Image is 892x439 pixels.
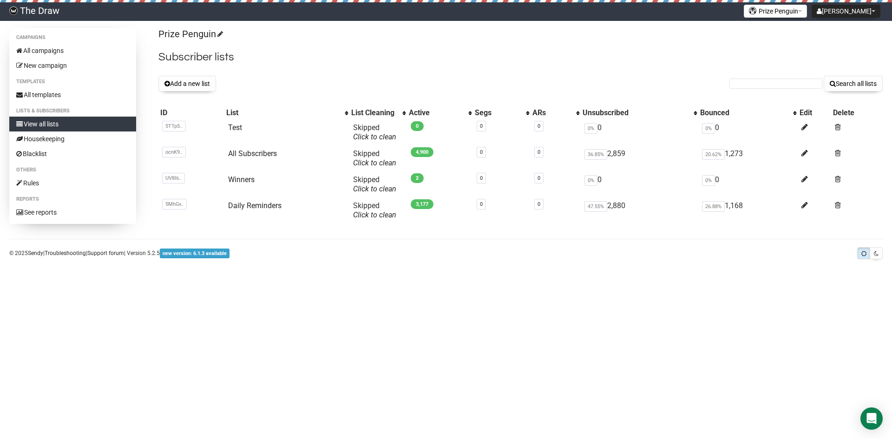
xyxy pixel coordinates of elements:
div: Segs [475,108,521,118]
a: 0 [538,175,540,181]
li: Reports [9,194,136,205]
a: Support forum [87,250,124,256]
span: Skipped [353,149,396,167]
span: ocnK9.. [162,147,186,157]
span: 0% [702,123,715,134]
th: Segs: No sort applied, activate to apply an ascending sort [473,106,530,119]
a: All Subscribers [228,149,277,158]
span: 20.62% [702,149,725,160]
a: Rules [9,176,136,190]
td: 0 [581,171,698,197]
a: Prize Penguin [158,28,222,39]
span: 2 [411,173,424,183]
a: 0 [480,201,483,207]
div: ID [160,108,223,118]
div: Open Intercom Messenger [860,407,883,430]
li: Campaigns [9,32,136,43]
a: Winners [228,175,255,184]
span: 0% [584,123,597,134]
span: 3,177 [411,199,433,209]
button: Prize Penguin [744,5,807,18]
div: ARs [532,108,572,118]
a: new version: 6.1.3 available [160,250,230,256]
a: 0 [480,123,483,129]
th: ARs: No sort applied, activate to apply an ascending sort [531,106,581,119]
a: Blacklist [9,146,136,161]
a: Test [228,123,242,132]
span: UV8I6.. [162,173,185,183]
a: 0 [480,175,483,181]
p: © 2025 | | | Version 5.2.5 [9,248,230,258]
button: Search all lists [824,76,883,92]
span: 47.55% [584,201,607,212]
li: Templates [9,76,136,87]
a: 0 [538,149,540,155]
th: List: No sort applied, activate to apply an ascending sort [224,106,349,119]
td: 1,168 [698,197,798,223]
div: Bounced [700,108,788,118]
span: Skipped [353,123,396,141]
div: Unsubscribed [583,108,689,118]
a: Daily Reminders [228,201,282,210]
a: See reports [9,205,136,220]
a: Click to clean [353,210,396,219]
th: Delete: No sort applied, sorting is disabled [831,106,883,119]
span: 36.85% [584,149,607,160]
th: Active: No sort applied, activate to apply an ascending sort [407,106,473,119]
td: 1,273 [698,145,798,171]
div: List [226,108,340,118]
button: Add a new list [158,76,216,92]
span: 0% [702,175,715,186]
span: Skipped [353,201,396,219]
span: 26.88% [702,201,725,212]
a: View all lists [9,117,136,131]
a: Click to clean [353,132,396,141]
th: List Cleaning: No sort applied, activate to apply an ascending sort [349,106,407,119]
a: Click to clean [353,158,396,167]
div: List Cleaning [351,108,398,118]
td: 0 [698,171,798,197]
button: [PERSON_NAME] [812,5,880,18]
img: 8741706495bd7f5de7187490d1791609 [9,7,18,15]
a: 0 [538,201,540,207]
a: Click to clean [353,184,396,193]
span: 5MhGv.. [162,199,187,210]
a: All campaigns [9,43,136,58]
td: 2,880 [581,197,698,223]
span: 0 [411,121,424,131]
a: Housekeeping [9,131,136,146]
div: Edit [800,108,829,118]
a: Troubleshooting [45,250,86,256]
span: 4,900 [411,147,433,157]
th: Edit: No sort applied, sorting is disabled [798,106,831,119]
a: 0 [480,149,483,155]
li: Others [9,164,136,176]
a: 0 [538,123,540,129]
img: 2.png [749,7,756,14]
th: ID: No sort applied, sorting is disabled [158,106,224,119]
div: Delete [833,108,881,118]
li: Lists & subscribers [9,105,136,117]
div: Active [409,108,464,118]
th: Bounced: No sort applied, activate to apply an ascending sort [698,106,798,119]
a: Sendy [28,250,43,256]
span: Skipped [353,175,396,193]
a: New campaign [9,58,136,73]
span: 0% [584,175,597,186]
td: 2,859 [581,145,698,171]
h2: Subscriber lists [158,49,883,66]
span: new version: 6.1.3 available [160,249,230,258]
a: All templates [9,87,136,102]
td: 0 [698,119,798,145]
th: Unsubscribed: No sort applied, activate to apply an ascending sort [581,106,698,119]
td: 0 [581,119,698,145]
span: 5TTp5.. [162,121,186,131]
